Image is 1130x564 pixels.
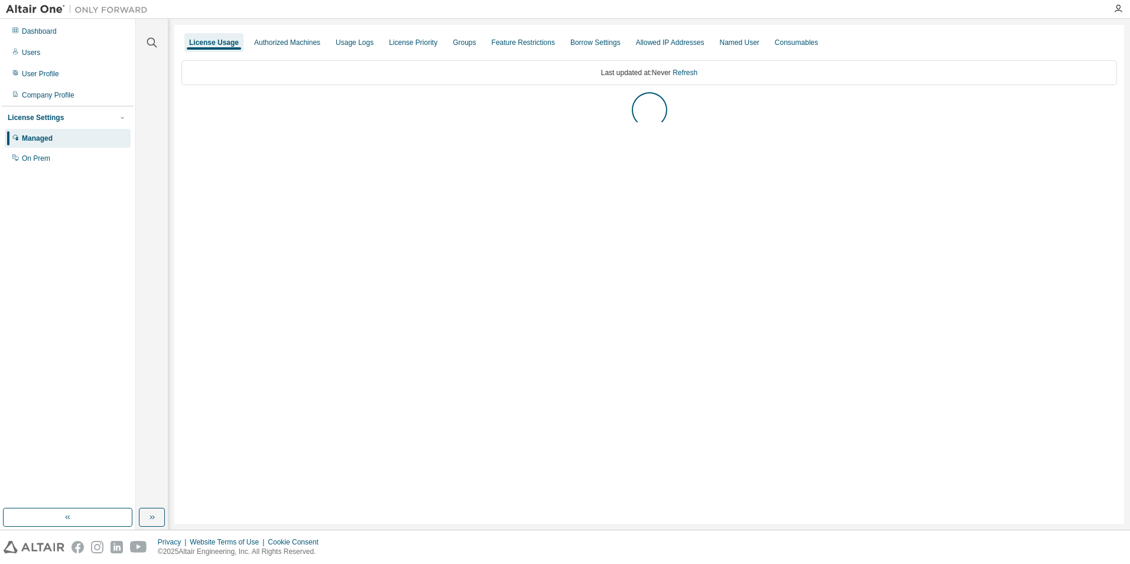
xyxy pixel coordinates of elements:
[775,38,818,47] div: Consumables
[158,547,326,557] p: © 2025 Altair Engineering, Inc. All Rights Reserved.
[22,134,53,143] div: Managed
[111,541,123,553] img: linkedin.svg
[453,38,476,47] div: Groups
[22,90,74,100] div: Company Profile
[570,38,621,47] div: Borrow Settings
[719,38,759,47] div: Named User
[91,541,103,553] img: instagram.svg
[22,154,50,163] div: On Prem
[22,48,40,57] div: Users
[189,38,239,47] div: License Usage
[8,113,64,122] div: License Settings
[254,38,320,47] div: Authorized Machines
[190,537,268,547] div: Website Terms of Use
[492,38,555,47] div: Feature Restrictions
[130,541,147,553] img: youtube.svg
[389,38,437,47] div: License Priority
[22,27,57,36] div: Dashboard
[6,4,154,15] img: Altair One
[336,38,374,47] div: Usage Logs
[268,537,325,547] div: Cookie Consent
[181,60,1117,85] div: Last updated at: Never
[72,541,84,553] img: facebook.svg
[4,541,64,553] img: altair_logo.svg
[158,537,190,547] div: Privacy
[22,69,59,79] div: User Profile
[673,69,697,77] a: Refresh
[636,38,704,47] div: Allowed IP Addresses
